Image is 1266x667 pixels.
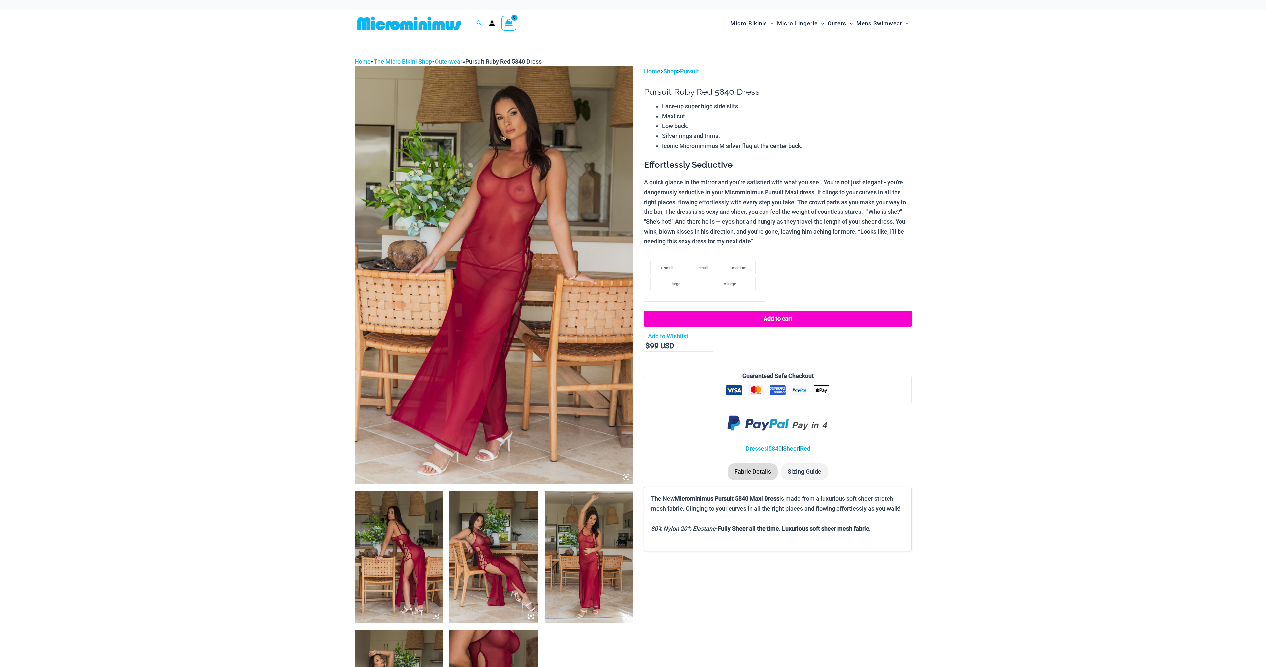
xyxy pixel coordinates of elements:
[646,342,650,350] span: $
[662,121,911,131] li: Low back.
[661,266,673,270] span: x-small
[729,13,775,33] a: Micro BikinisMenu ToggleMenu Toggle
[449,491,538,623] img: Pursuit Ruby Red 5840 Dress
[501,16,517,31] a: View Shopping Cart, empty
[846,15,853,32] span: Menu Toggle
[355,66,633,484] img: Pursuit Ruby Red 5840 Dress
[644,66,911,76] p: > >
[355,16,464,31] img: MM SHOP LOGO FLAT
[374,58,432,65] a: The Micro Bikini Shop
[705,277,756,290] li: x-large
[783,445,799,452] a: Sheer
[648,333,688,340] span: Add to Wishlist
[826,13,855,33] a: OutersMenu ToggleMenu Toggle
[650,277,701,290] li: large
[435,58,462,65] a: Outerwear
[699,266,708,270] span: small
[768,445,782,452] a: 5840
[718,525,871,532] b: Fully Sheer all the time. Luxurious soft sheer mesh fabric.
[855,13,910,33] a: Mens SwimwearMenu ToggleMenu Toggle
[723,261,756,274] li: medium
[730,15,767,32] span: Micro Bikinis
[828,15,846,32] span: Outers
[724,282,736,286] span: x-large
[489,20,495,26] a: Account icon link
[662,141,911,151] li: Iconic Microminimus M silver flag at the center back.
[781,463,828,480] li: Sizing Guide
[646,342,674,350] bdi: 99 USD
[728,463,778,480] li: Fabric Details
[651,494,904,513] p: The New is made from a luxurious soft sheer stretch mesh fabric. Clinging to your curves in all t...
[644,68,660,75] a: Home
[767,15,774,32] span: Menu Toggle
[644,311,911,327] button: Add to cart
[355,491,443,623] img: Pursuit Ruby Red 5840 Dress
[651,524,904,534] p: -
[476,19,482,28] a: Search icon link
[644,87,911,97] h1: Pursuit Ruby Red 5840 Dress
[856,15,902,32] span: Mens Swimwear
[651,525,716,532] i: 80% Nylon 20% Elastane
[775,13,826,33] a: Micro LingerieMenu ToggleMenu Toggle
[728,12,912,34] nav: Site Navigation
[740,371,816,381] legend: Guaranteed Safe Checkout
[545,491,633,623] img: Pursuit Ruby Red 5840 Dress
[644,444,911,454] p: | | |
[672,282,680,286] span: large
[644,177,911,246] p: A quick glance in the mirror and you’re satisfied with what you see.. You're not just elegant - y...
[818,15,824,32] span: Menu Toggle
[800,445,810,452] a: Red
[465,58,542,65] span: Pursuit Ruby Red 5840 Dress
[644,332,688,341] a: Add to Wishlist
[680,68,699,75] a: Pursuit
[644,159,911,171] h3: Effortlessly Seductive
[355,58,371,65] a: Home
[662,111,911,121] li: Maxi cut.
[777,15,818,32] span: Micro Lingerie
[663,68,677,75] a: Shop
[662,131,911,141] li: Silver rings and trims.
[732,266,746,270] span: medium
[355,58,542,65] span: » » »
[746,445,767,452] a: Dresses
[650,261,683,274] li: x-small
[902,15,909,32] span: Menu Toggle
[662,101,911,111] li: Lace-up super high side slits.
[675,495,779,502] b: Microminimus Pursuit 5840 Maxi Dress
[687,261,719,274] li: small
[644,351,713,371] input: Product quantity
